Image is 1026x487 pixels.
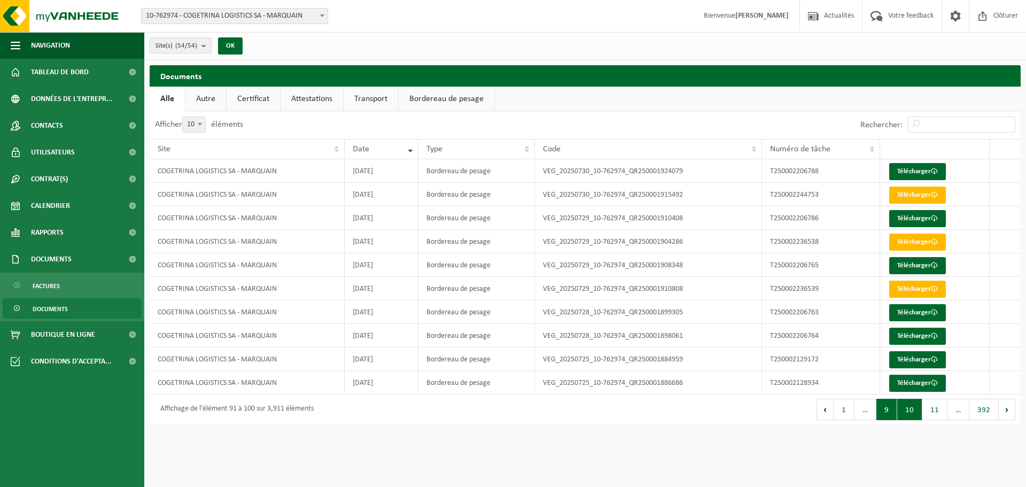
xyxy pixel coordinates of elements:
[762,277,880,300] td: T250002236539
[218,37,243,55] button: OK
[889,187,946,204] a: Télécharger
[345,371,419,395] td: [DATE]
[150,230,345,253] td: COGETRINA LOGISTICS SA - MARQUAIN
[418,159,535,183] td: Bordereau de pesage
[535,300,762,324] td: VEG_20250728_10-762974_QR250001899305
[150,371,345,395] td: COGETRINA LOGISTICS SA - MARQUAIN
[399,87,494,111] a: Bordereau de pesage
[345,206,419,230] td: [DATE]
[175,42,197,49] count: (54/54)
[31,348,112,375] span: Conditions d'accepta...
[281,87,343,111] a: Attestations
[31,192,70,219] span: Calendrier
[889,281,946,298] a: Télécharger
[418,347,535,371] td: Bordereau de pesage
[889,351,946,368] a: Télécharger
[762,300,880,324] td: T250002206763
[158,145,170,153] span: Site
[535,371,762,395] td: VEG_20250725_10-762974_QR250001886686
[150,37,212,53] button: Site(s)(54/54)
[185,87,226,111] a: Autre
[155,120,243,129] label: Afficher éléments
[762,183,880,206] td: T250002244753
[33,276,60,296] span: Factures
[889,234,946,251] a: Télécharger
[141,8,328,24] span: 10-762974 - COGETRINA LOGISTICS SA - MARQUAIN
[227,87,280,111] a: Certificat
[876,399,897,420] button: 9
[31,166,68,192] span: Contrat(s)
[770,145,830,153] span: Numéro de tâche
[969,399,999,420] button: 392
[33,299,68,319] span: Documents
[426,145,442,153] span: Type
[889,257,946,274] a: Télécharger
[31,86,113,112] span: Données de l'entrepr...
[155,400,314,419] div: Affichage de l'élément 91 à 100 sur 3,911 éléments
[183,117,205,132] span: 10
[150,159,345,183] td: COGETRINA LOGISTICS SA - MARQUAIN
[418,324,535,347] td: Bordereau de pesage
[150,253,345,277] td: COGETRINA LOGISTICS SA - MARQUAIN
[535,159,762,183] td: VEG_20250730_10-762974_QR250001924079
[150,347,345,371] td: COGETRINA LOGISTICS SA - MARQUAIN
[345,159,419,183] td: [DATE]
[889,210,946,227] a: Télécharger
[156,38,197,54] span: Site(s)
[31,32,70,59] span: Navigation
[418,183,535,206] td: Bordereau de pesage
[834,399,854,420] button: 1
[762,230,880,253] td: T250002236538
[860,121,903,129] label: Rechercher:
[3,275,142,296] a: Factures
[345,230,419,253] td: [DATE]
[762,371,880,395] td: T250002128934
[762,253,880,277] td: T250002206765
[535,230,762,253] td: VEG_20250729_10-762974_QR250001904286
[947,399,969,420] span: …
[418,230,535,253] td: Bordereau de pesage
[353,145,369,153] span: Date
[922,399,947,420] button: 11
[418,371,535,395] td: Bordereau de pesage
[345,253,419,277] td: [DATE]
[735,12,789,20] strong: [PERSON_NAME]
[889,375,946,392] a: Télécharger
[897,399,922,420] button: 10
[150,87,185,111] a: Alle
[344,87,398,111] a: Transport
[31,112,63,139] span: Contacts
[345,277,419,300] td: [DATE]
[150,206,345,230] td: COGETRINA LOGISTICS SA - MARQUAIN
[418,253,535,277] td: Bordereau de pesage
[854,399,876,420] span: …
[999,399,1015,420] button: Next
[762,206,880,230] td: T250002206786
[889,328,946,345] a: Télécharger
[31,321,95,348] span: Boutique en ligne
[535,183,762,206] td: VEG_20250730_10-762974_QR250001915492
[150,300,345,324] td: COGETRINA LOGISTICS SA - MARQUAIN
[345,183,419,206] td: [DATE]
[762,347,880,371] td: T250002129172
[543,145,561,153] span: Code
[535,324,762,347] td: VEG_20250728_10-762974_QR250001898061
[817,399,834,420] button: Previous
[762,159,880,183] td: T250002206788
[182,117,206,133] span: 10
[150,277,345,300] td: COGETRINA LOGISTICS SA - MARQUAIN
[418,300,535,324] td: Bordereau de pesage
[142,9,328,24] span: 10-762974 - COGETRINA LOGISTICS SA - MARQUAIN
[31,246,72,273] span: Documents
[345,300,419,324] td: [DATE]
[535,253,762,277] td: VEG_20250729_10-762974_QR250001908348
[889,163,946,180] a: Télécharger
[535,206,762,230] td: VEG_20250729_10-762974_QR250001910408
[418,277,535,300] td: Bordereau de pesage
[31,59,89,86] span: Tableau de bord
[345,324,419,347] td: [DATE]
[418,206,535,230] td: Bordereau de pesage
[31,139,75,166] span: Utilisateurs
[762,324,880,347] td: T250002206764
[150,324,345,347] td: COGETRINA LOGISTICS SA - MARQUAIN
